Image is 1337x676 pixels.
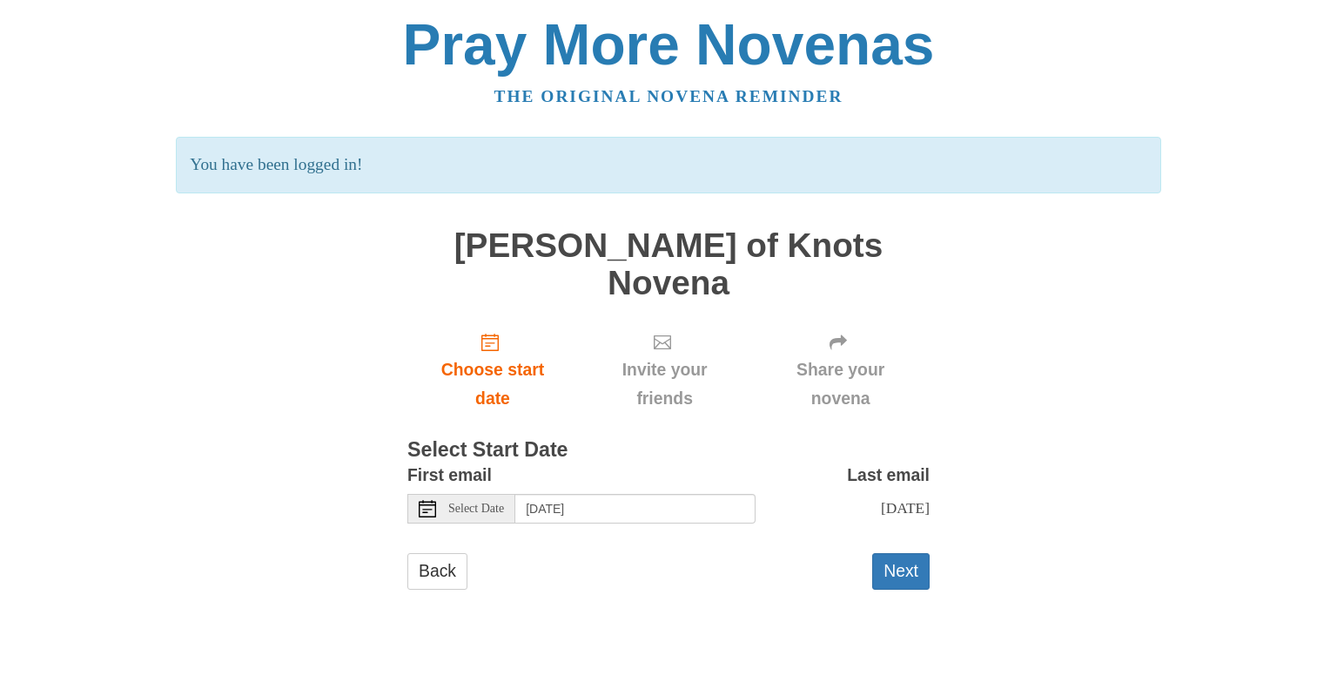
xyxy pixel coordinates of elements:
[881,499,930,517] span: [DATE]
[847,461,930,490] label: Last email
[407,227,930,301] h1: [PERSON_NAME] of Knots Novena
[403,12,935,77] a: Pray More Novenas
[494,87,843,105] a: The original novena reminder
[578,319,751,422] div: Click "Next" to confirm your start date first.
[448,503,504,515] span: Select Date
[407,553,467,589] a: Back
[769,355,912,413] span: Share your novena
[872,553,930,589] button: Next
[407,461,492,490] label: First email
[595,355,734,413] span: Invite your friends
[407,319,578,422] a: Choose start date
[751,319,930,422] div: Click "Next" to confirm your start date first.
[425,355,561,413] span: Choose start date
[176,137,1160,193] p: You have been logged in!
[407,439,930,462] h3: Select Start Date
